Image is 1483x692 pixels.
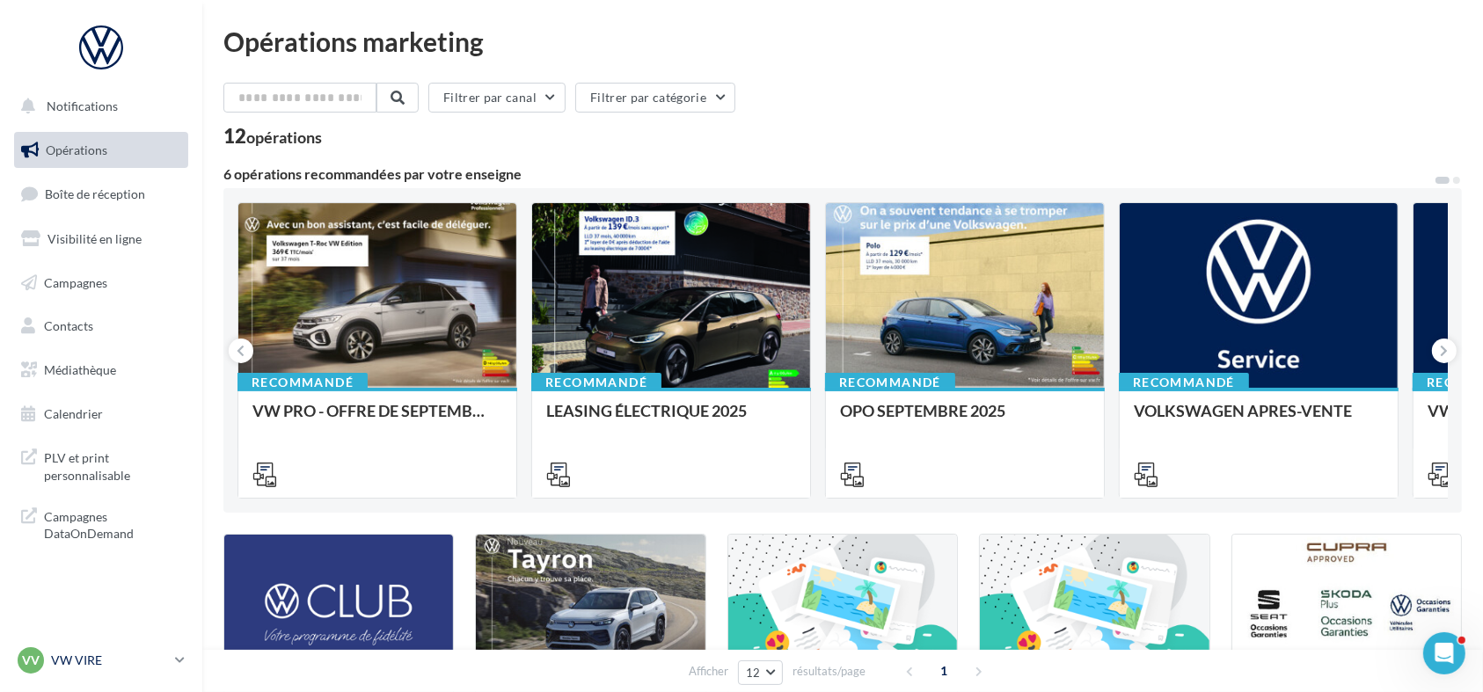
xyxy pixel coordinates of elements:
[47,231,142,246] span: Visibilité en ligne
[46,142,107,157] span: Opérations
[825,373,955,392] div: Recommandé
[793,663,866,680] span: résultats/page
[11,175,192,213] a: Boîte de réception
[428,83,566,113] button: Filtrer par canal
[45,186,145,201] span: Boîte de réception
[11,498,192,550] a: Campagnes DataOnDemand
[44,505,181,543] span: Campagnes DataOnDemand
[840,402,1090,437] div: OPO SEPTEMBRE 2025
[11,88,185,125] button: Notifications
[11,308,192,345] a: Contacts
[44,318,93,333] span: Contacts
[11,221,192,258] a: Visibilité en ligne
[746,666,761,680] span: 12
[237,373,368,392] div: Recommandé
[223,167,1434,181] div: 6 opérations recommandées par votre enseigne
[738,660,783,685] button: 12
[44,362,116,377] span: Médiathèque
[252,402,502,437] div: VW PRO - OFFRE DE SEPTEMBRE 25
[47,98,118,113] span: Notifications
[223,127,322,146] div: 12
[546,402,796,437] div: LEASING ÉLECTRIQUE 2025
[931,657,959,685] span: 1
[51,652,168,669] p: VW VIRE
[22,652,40,669] span: VV
[11,352,192,389] a: Médiathèque
[1119,373,1249,392] div: Recommandé
[11,439,192,491] a: PLV et print personnalisable
[11,396,192,433] a: Calendrier
[575,83,735,113] button: Filtrer par catégorie
[246,129,322,145] div: opérations
[44,274,107,289] span: Campagnes
[689,663,728,680] span: Afficher
[223,28,1462,55] div: Opérations marketing
[44,406,103,421] span: Calendrier
[11,132,192,169] a: Opérations
[11,265,192,302] a: Campagnes
[531,373,661,392] div: Recommandé
[1423,632,1465,674] iframe: Intercom live chat
[1134,402,1384,437] div: VOLKSWAGEN APRES-VENTE
[44,446,181,484] span: PLV et print personnalisable
[14,644,188,677] a: VV VW VIRE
